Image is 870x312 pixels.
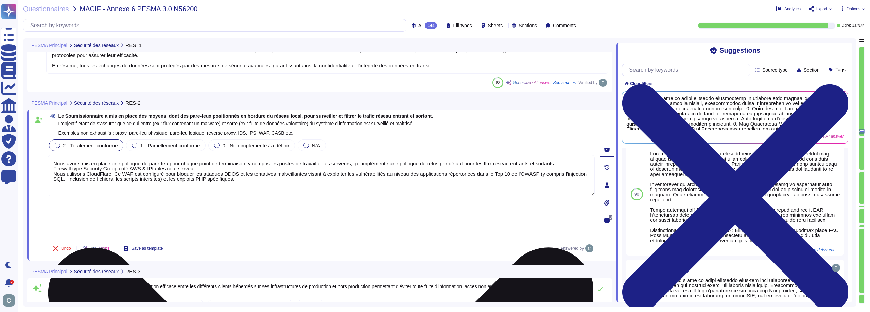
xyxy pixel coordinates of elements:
div: 9+ [10,280,14,284]
span: 49 [46,286,54,291]
span: 90 [634,192,639,196]
span: MACIF - Annexe 6 PESMA 3.0 N56200 [80,5,198,12]
span: 1 - Partiellement conforme [140,143,200,148]
img: user [832,264,840,272]
input: Search by keywords [626,64,750,76]
span: RES-2 [125,100,140,105]
span: PESMA Principal [31,43,67,48]
span: PESMA Principal [31,101,67,105]
span: Sécurité des réseaux [74,43,119,48]
span: All [418,23,424,28]
span: Le Soumissionnaire a mis en place des moyens, dont des pare-feux positionnés en bordure du réseau... [58,113,433,119]
span: Generative AI answer [513,81,552,85]
span: Questionnaires [23,5,69,12]
img: user [599,79,607,87]
span: Analytics [784,7,801,11]
div: 144 [425,22,437,29]
button: user [1,293,20,308]
span: Sections [519,23,537,28]
span: N/A [312,143,320,148]
span: 90 [496,81,500,84]
span: Options [847,7,860,11]
button: Analytics [776,6,801,12]
span: Sécurité des réseaux [74,269,119,274]
span: RES_1 [125,43,142,48]
span: 48 [48,114,56,118]
textarea: Nous avons mis en place une politique de pare-feu pour chaque point de terminaison, y compris les... [48,155,595,196]
span: 0 [609,215,613,220]
span: Done: [842,24,851,27]
span: 2 - Totalement conforme [63,143,118,148]
span: Export [816,7,828,11]
span: Fill types [453,23,472,28]
span: 137 / 144 [852,24,865,27]
span: Sheets [488,23,503,28]
input: Search by keywords [27,19,406,31]
span: RES-3 [125,269,140,274]
span: Comments [553,23,576,28]
span: See sources [553,81,576,85]
span: 0 - Non implémenté / à définir [222,143,289,148]
img: user [3,294,15,307]
img: user [585,244,593,252]
span: L'objectif étant de s'assurer que ce qui entre (ex : flux contenant un malware) et sorte (ex : fu... [58,121,414,136]
span: Verified by [578,81,597,85]
span: PESMA Principal [31,269,67,274]
span: Sécurité des réseaux [74,101,119,105]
